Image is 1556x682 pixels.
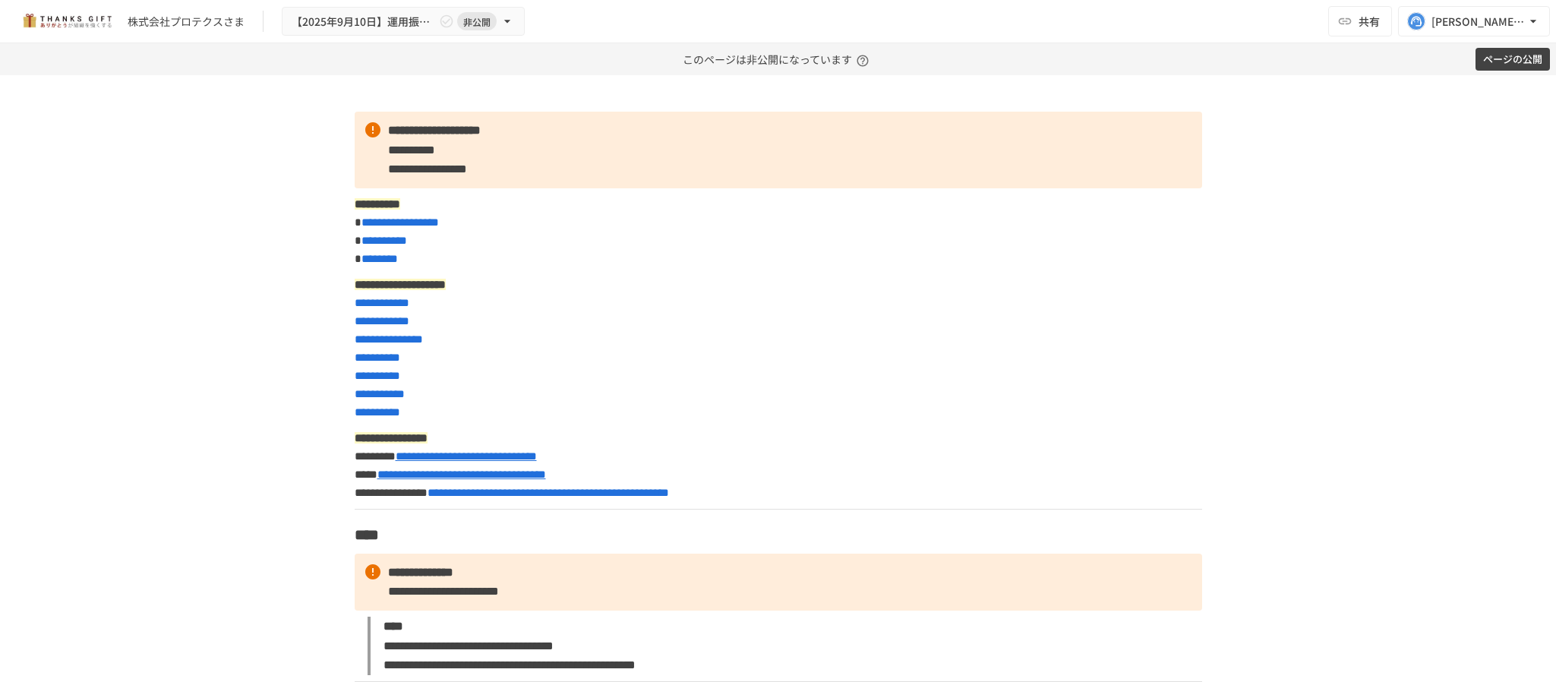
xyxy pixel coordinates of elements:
[1359,13,1380,30] span: 共有
[457,14,497,30] span: 非公開
[282,7,525,36] button: 【2025年9月10日】運用振り返りミーティング非公開
[1328,6,1392,36] button: 共有
[1431,12,1526,31] div: [PERSON_NAME][EMAIL_ADDRESS][DOMAIN_NAME]
[292,12,436,31] span: 【2025年9月10日】運用振り返りミーティング
[18,9,115,33] img: mMP1OxWUAhQbsRWCurg7vIHe5HqDpP7qZo7fRoNLXQh
[1398,6,1550,36] button: [PERSON_NAME][EMAIL_ADDRESS][DOMAIN_NAME]
[128,14,245,30] div: 株式会社プロテクスさま
[683,43,873,75] p: このページは非公開になっています
[1476,48,1550,71] button: ページの公開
